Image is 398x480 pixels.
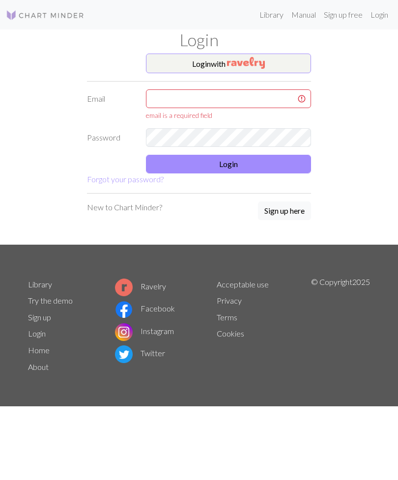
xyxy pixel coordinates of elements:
a: Library [256,5,287,25]
a: Privacy [217,296,242,305]
a: Library [28,280,52,289]
a: Instagram [115,326,174,336]
a: Sign up here [258,201,311,221]
label: Password [81,128,140,147]
img: Twitter logo [115,345,133,363]
a: Twitter [115,348,165,358]
a: Acceptable use [217,280,269,289]
a: Ravelry [115,282,166,291]
a: Sign up [28,312,51,322]
p: © Copyright 2025 [311,276,370,375]
button: Login [146,155,311,173]
a: Cookies [217,329,244,338]
div: email is a required field [146,110,311,120]
a: About [28,362,49,371]
label: Email [81,89,140,120]
a: Sign up free [320,5,367,25]
button: Loginwith [146,54,311,73]
a: Login [367,5,392,25]
a: Login [28,329,46,338]
a: Terms [217,312,237,322]
a: Try the demo [28,296,73,305]
img: Ravelry logo [115,279,133,296]
button: Sign up here [258,201,311,220]
img: Ravelry [227,57,265,69]
a: Facebook [115,304,175,313]
a: Home [28,345,50,355]
a: Manual [287,5,320,25]
h1: Login [22,29,376,50]
img: Logo [6,9,85,21]
p: New to Chart Minder? [87,201,162,213]
img: Instagram logo [115,323,133,341]
a: Forgot your password? [87,174,164,184]
img: Facebook logo [115,301,133,318]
